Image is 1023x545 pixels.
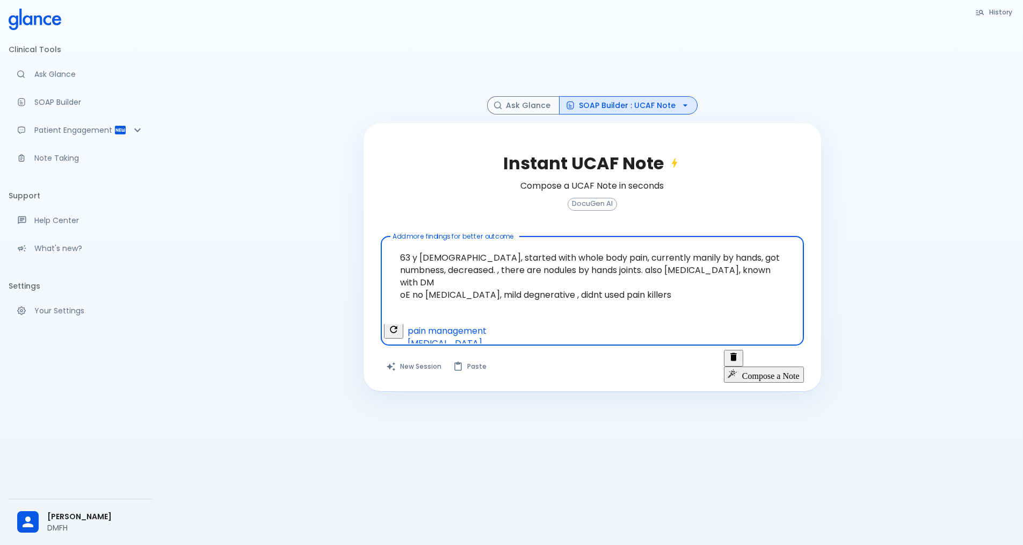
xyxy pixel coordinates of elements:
span: [PERSON_NAME] [47,511,144,522]
div: Recent updates and feature releases [9,236,153,260]
p: SOAP Builder [34,97,144,107]
button: Refresh suggestions [384,322,403,339]
button: Ask Glance [487,96,560,115]
a: Get help from our support team [9,209,153,232]
p: DMFH [47,522,144,533]
li: Settings [9,273,153,299]
p: Help Center [34,215,144,226]
button: Compose a Note [724,367,804,383]
p: Patient Engagement [34,125,114,135]
div: [PERSON_NAME]DMFH [9,504,153,541]
a: Advanced note-taking [9,146,153,170]
span: [MEDICAL_DATA] [408,337,482,349]
span: pain management [408,325,487,337]
button: Paste from clipboard [448,350,493,383]
div: pain management [408,325,520,337]
textarea: 63 y [DEMOGRAPHIC_DATA], started with whole body pain, currently manily by hands, got numbness, d... [388,241,796,324]
div: Patient Reports & Referrals [9,118,153,142]
a: Manage your settings [9,299,153,322]
span: DocuGen AI [568,200,616,208]
a: Docugen: Compose a clinical documentation in seconds [9,90,153,114]
button: Clear [724,350,743,366]
label: Add more findings for better outcome [393,232,514,241]
p: Your Settings [34,305,144,316]
p: Ask Glance [34,69,144,80]
h6: Compose a UCAF Note in seconds [520,178,664,193]
a: Moramiz: Find ICD10AM codes instantly [9,62,153,86]
li: Clinical Tools [9,37,153,62]
button: SOAP Builder : UCAF Note [559,96,698,115]
p: What's new? [34,243,144,254]
button: Clears all inputs and results. [381,350,448,383]
li: Support [9,183,153,209]
button: History [970,4,1019,20]
div: [MEDICAL_DATA] [408,337,520,349]
p: Note Taking [34,153,144,163]
h2: Instant UCAF Note [503,153,681,174]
